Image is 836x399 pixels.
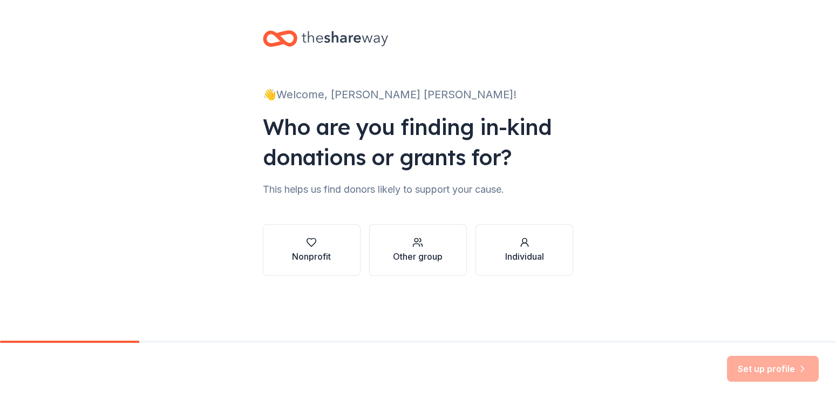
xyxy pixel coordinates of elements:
div: Who are you finding in-kind donations or grants for? [263,112,574,172]
button: Nonprofit [263,224,361,276]
div: Individual [505,250,544,263]
div: Nonprofit [292,250,331,263]
button: Individual [475,224,573,276]
div: Other group [393,250,443,263]
button: Other group [369,224,467,276]
div: This helps us find donors likely to support your cause. [263,181,574,198]
div: 👋 Welcome, [PERSON_NAME] [PERSON_NAME]! [263,86,574,103]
